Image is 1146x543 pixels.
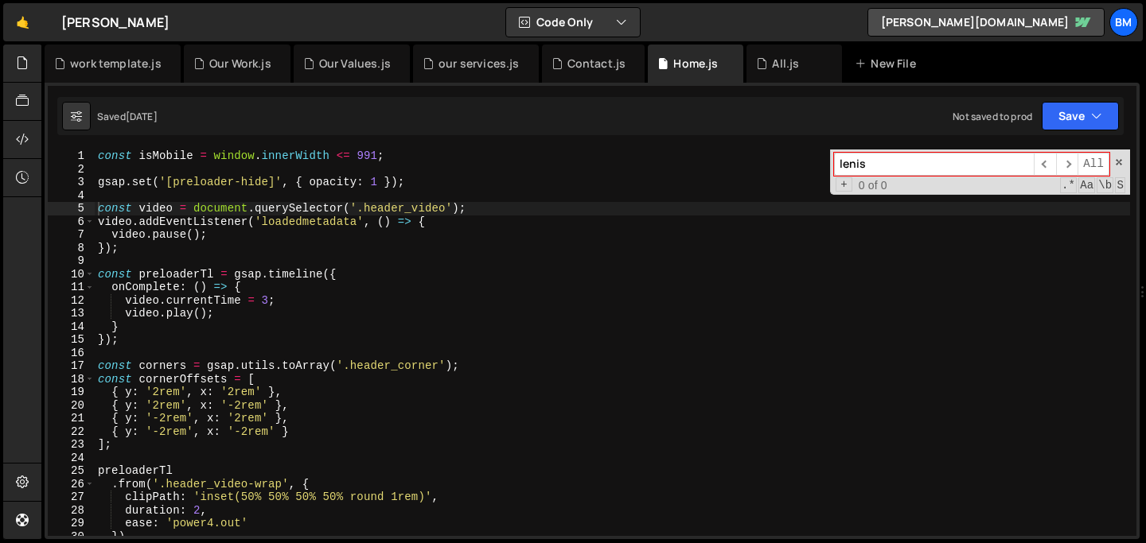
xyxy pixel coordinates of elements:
div: 10 [48,268,95,281]
div: Our Work.js [209,56,271,72]
div: 4 [48,189,95,203]
span: Toggle Replace mode [836,177,852,192]
div: 7 [48,228,95,242]
span: Search In Selection [1115,177,1125,193]
div: 18 [48,373,95,386]
div: 25 [48,464,95,478]
div: work template.js [70,56,162,72]
div: 17 [48,359,95,373]
div: 23 [48,438,95,452]
div: 2 [48,163,95,176]
div: 15 [48,333,95,347]
div: Contact.js [567,56,626,72]
div: 14 [48,320,95,334]
div: 22 [48,425,95,439]
div: 13 [48,307,95,320]
div: 19 [48,386,95,399]
div: 28 [48,504,95,518]
span: RegExp Search [1060,177,1077,193]
div: 9 [48,254,95,268]
div: 26 [48,478,95,491]
div: 1 [48,149,95,163]
span: CaseSensitive Search [1078,177,1095,193]
div: 21 [48,412,95,425]
div: 24 [48,452,95,465]
div: [PERSON_NAME] [61,13,170,32]
button: Code Only [506,8,640,37]
div: 8 [48,242,95,255]
div: 29 [48,517,95,530]
div: All.js [772,56,799,72]
div: our services.js [439,56,519,72]
div: Home.js [673,56,718,72]
div: 11 [48,281,95,294]
span: ​ [1034,153,1056,176]
a: [PERSON_NAME][DOMAIN_NAME] [867,8,1105,37]
input: Search for [834,153,1034,176]
div: Saved [97,110,158,123]
span: 0 of 0 [852,179,894,192]
button: Save [1042,102,1119,130]
span: Alt-Enter [1078,153,1109,176]
span: ​ [1056,153,1078,176]
span: Whole Word Search [1097,177,1113,193]
div: New File [855,56,922,72]
div: 16 [48,347,95,360]
a: bm [1109,8,1138,37]
div: 20 [48,399,95,413]
div: 12 [48,294,95,308]
div: Our Values.js [319,56,391,72]
div: 5 [48,202,95,215]
a: 🤙 [3,3,42,41]
div: [DATE] [126,110,158,123]
div: 27 [48,491,95,504]
div: 3 [48,176,95,189]
div: 6 [48,215,95,229]
div: Not saved to prod [953,110,1032,123]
